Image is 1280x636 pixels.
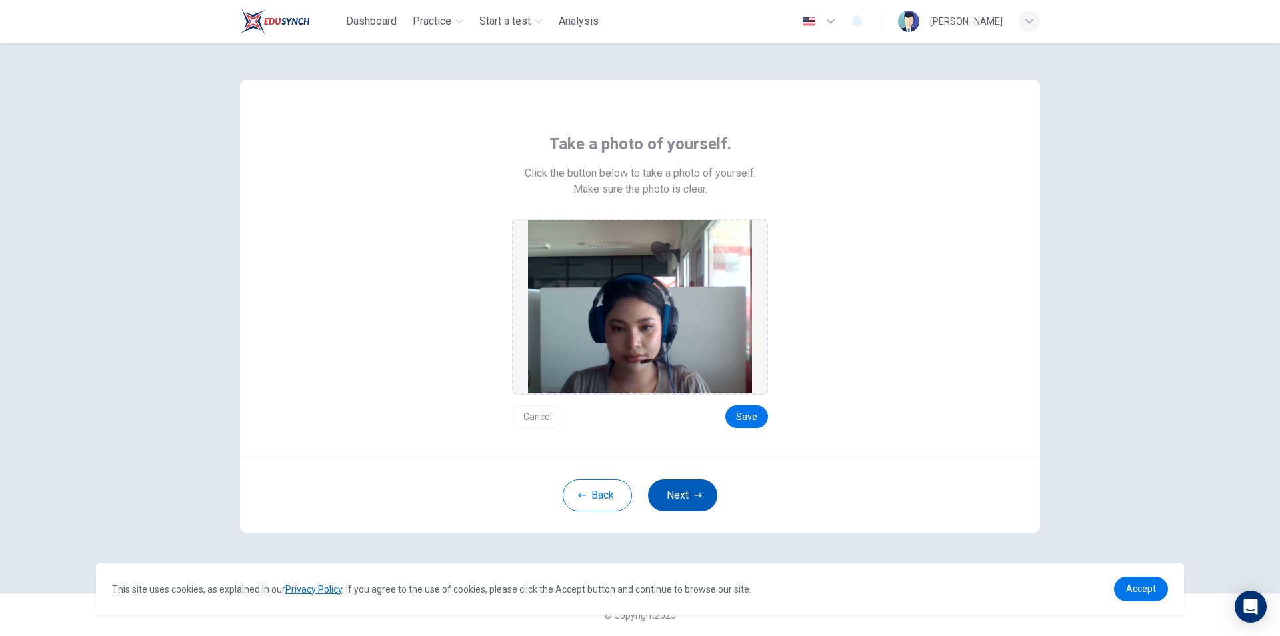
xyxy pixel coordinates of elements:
img: Train Test logo [240,8,310,35]
span: Analysis [559,13,599,29]
button: Back [563,479,632,511]
button: Next [648,479,717,511]
a: Train Test logo [240,8,341,35]
a: dismiss cookie message [1114,577,1168,601]
div: [PERSON_NAME] [930,13,1003,29]
span: © Copyright 2025 [604,610,676,621]
button: Start a test [474,9,548,33]
span: This site uses cookies, as explained in our . If you agree to the use of cookies, please click th... [112,584,751,595]
button: Save [725,405,768,428]
span: Practice [413,13,451,29]
span: Dashboard [346,13,397,29]
img: Profile picture [898,11,919,32]
button: Dashboard [341,9,402,33]
button: Practice [407,9,469,33]
button: Analysis [553,9,604,33]
div: cookieconsent [96,563,1184,615]
a: Privacy Policy [285,584,342,595]
div: Open Intercom Messenger [1235,591,1267,623]
span: Make sure the photo is clear. [573,181,707,197]
span: Start a test [479,13,531,29]
button: Cancel [512,405,563,428]
img: en [801,17,817,27]
img: preview screemshot [528,220,752,393]
span: Accept [1126,583,1156,594]
span: Take a photo of yourself. [549,133,731,155]
span: Click the button below to take a photo of yourself. [525,165,756,181]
